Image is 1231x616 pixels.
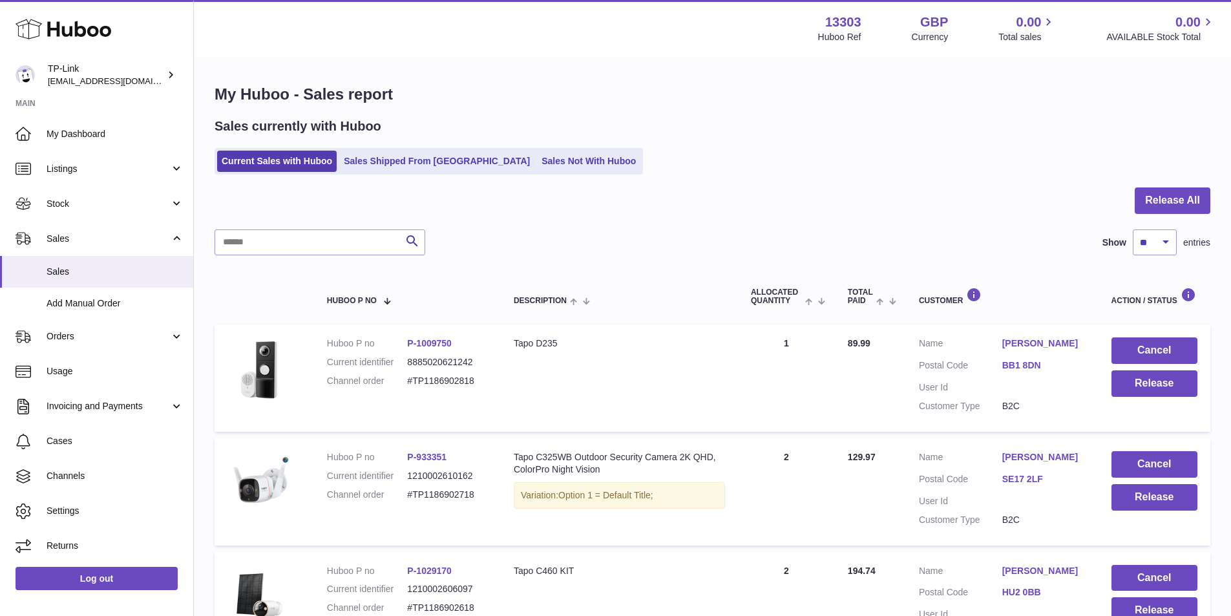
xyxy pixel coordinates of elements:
h1: My Huboo - Sales report [215,84,1210,105]
a: Sales Not With Huboo [537,151,640,172]
span: 89.99 [848,338,870,348]
span: Total sales [998,31,1056,43]
a: 0.00 AVAILABLE Stock Total [1106,14,1215,43]
a: [PERSON_NAME] [1002,565,1086,577]
dt: Channel order [327,602,408,614]
dt: Customer Type [919,400,1002,412]
dt: Channel order [327,375,408,387]
button: Cancel [1111,565,1197,591]
td: 2 [738,438,835,546]
a: BB1 8DN [1002,359,1086,372]
a: P-1009750 [407,338,452,348]
span: Channels [47,470,184,482]
span: Description [514,297,567,305]
div: Currency [912,31,949,43]
button: Release All [1135,187,1210,214]
a: HU2 0BB [1002,586,1086,599]
span: Huboo P no [327,297,377,305]
span: [EMAIL_ADDRESS][DOMAIN_NAME] [48,76,190,86]
span: 129.97 [848,452,876,462]
button: Cancel [1111,337,1197,364]
span: Usage [47,365,184,377]
div: Customer [919,288,1086,305]
dt: Huboo P no [327,565,408,577]
span: Settings [47,505,184,517]
dd: B2C [1002,514,1086,526]
div: Tapo D235 [514,337,725,350]
span: Sales [47,266,184,278]
dd: #TP1186902718 [407,489,488,501]
img: gaby.chen@tp-link.com [16,65,35,85]
span: My Dashboard [47,128,184,140]
span: Stock [47,198,170,210]
a: 0.00 Total sales [998,14,1056,43]
dt: Current identifier [327,356,408,368]
dt: Name [919,451,1002,467]
a: Sales Shipped From [GEOGRAPHIC_DATA] [339,151,534,172]
dt: User Id [919,495,1002,507]
button: Cancel [1111,451,1197,478]
dd: 1210002610162 [407,470,488,482]
div: Huboo Ref [818,31,861,43]
div: Tapo C325WB Outdoor Security Camera 2K QHD, ColorPro Night Vision [514,451,725,476]
dt: Channel order [327,489,408,501]
h2: Sales currently with Huboo [215,118,381,135]
dd: 1210002606097 [407,583,488,595]
span: Listings [47,163,170,175]
img: Square-Tapo_C325WB-icon-onrighttop.jpg [227,451,292,516]
span: Invoicing and Payments [47,400,170,412]
strong: 13303 [825,14,861,31]
span: 0.00 [1175,14,1201,31]
dt: User Id [919,381,1002,394]
dd: B2C [1002,400,1086,412]
dt: Huboo P no [327,337,408,350]
button: Release [1111,370,1197,397]
span: entries [1183,237,1210,249]
span: Returns [47,540,184,552]
a: P-933351 [407,452,447,462]
td: 1 [738,324,835,432]
label: Show [1102,237,1126,249]
span: Total paid [848,288,873,305]
dt: Name [919,337,1002,353]
strong: GBP [920,14,948,31]
div: Action / Status [1111,288,1197,305]
dt: Huboo P no [327,451,408,463]
span: AVAILABLE Stock Total [1106,31,1215,43]
span: Orders [47,330,170,343]
a: P-1029170 [407,566,452,576]
a: Current Sales with Huboo [217,151,337,172]
dt: Customer Type [919,514,1002,526]
a: [PERSON_NAME] [1002,337,1086,350]
div: Tapo C460 KIT [514,565,725,577]
dd: #TP1186902618 [407,602,488,614]
a: [PERSON_NAME] [1002,451,1086,463]
dt: Current identifier [327,470,408,482]
a: SE17 2LF [1002,473,1086,485]
span: ALLOCATED Quantity [751,288,802,305]
div: Variation: [514,482,725,509]
span: Add Manual Order [47,297,184,310]
dt: Current identifier [327,583,408,595]
dt: Postal Code [919,359,1002,375]
img: 133031727278049.jpg [227,337,292,402]
span: Option 1 = Default Title; [558,490,653,500]
dd: #TP1186902818 [407,375,488,387]
button: Release [1111,484,1197,511]
div: TP-Link [48,63,164,87]
span: Cases [47,435,184,447]
dt: Name [919,565,1002,580]
dt: Postal Code [919,586,1002,602]
span: 0.00 [1016,14,1042,31]
dd: 8885020621242 [407,356,488,368]
span: 194.74 [848,566,876,576]
span: Sales [47,233,170,245]
dt: Postal Code [919,473,1002,489]
a: Log out [16,567,178,590]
